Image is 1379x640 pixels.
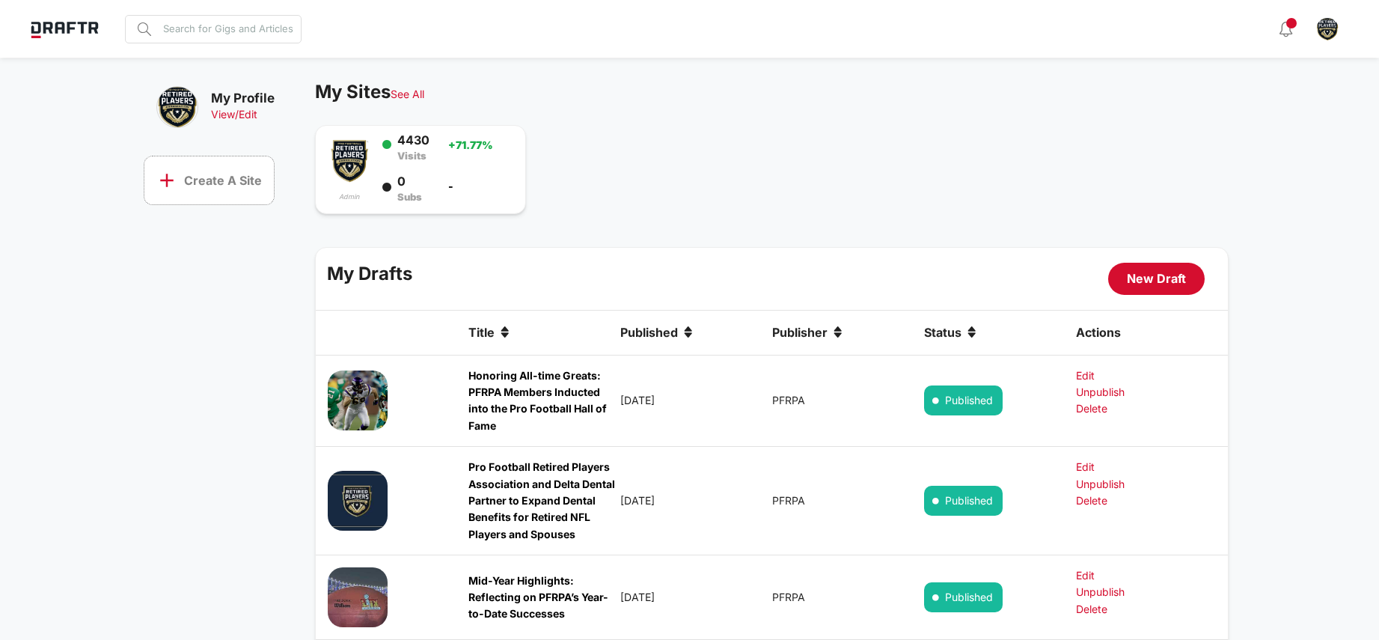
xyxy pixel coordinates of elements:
span: Published [924,385,1003,415]
button: Change sorting for title [468,326,509,340]
i: add [156,165,178,195]
p: 0 [397,174,422,189]
img: sort-icon.png [684,326,692,338]
p: - [448,180,514,192]
a: Edit [1076,459,1100,475]
a: Delete [1076,400,1100,417]
img: medium_8bec0c1b1f.jpeg [328,471,388,531]
img: sort-icon.png [834,326,842,338]
a: Unpublish [1076,384,1100,400]
td: [DATE] [620,355,771,447]
div: / [211,106,275,123]
img: sort-icon.png [501,326,509,338]
td: PFRPA [771,355,923,447]
span: Search for Gigs and Articles [163,21,293,37]
img: logo-white.svg [22,8,108,49]
button: Change sorting for status [924,326,976,340]
p: +71.77% [448,138,514,151]
a: Edit [1076,567,1100,584]
img: small_bc6d0acdab.png [1316,18,1339,40]
button: New Draft [1108,263,1205,295]
a: Edit [1076,368,1100,384]
a: addCreate A Site [144,156,275,205]
a: Delete [1076,601,1100,618]
td: [DATE] [620,555,771,640]
p: 4430 [397,133,429,147]
span: Published [924,486,1003,516]
span: Visits [397,150,426,162]
td: PFRPA [771,555,923,640]
button: Change sorting for publisher [772,326,842,340]
a: Pro Football Retired Players Association and Delta Dental Partner to Expand Dental Benefits for R... [468,460,615,540]
td: [DATE] [620,447,771,555]
img: small_bc6d0acdab.png [156,86,198,128]
h2: My Drafts [327,263,761,284]
a: Delete [1076,493,1100,509]
h2: My Sites [315,81,1229,103]
img: medium_720e5c151a.png [328,371,388,430]
th: Actions [1075,310,1228,355]
button: Change sorting for published_at [620,326,692,340]
a: View [211,108,235,121]
a: Mid-Year Highlights: Reflecting on PFRPA’s Year-to-Date Successes [468,574,608,621]
span: admin [339,192,359,201]
td: PFRPA [771,447,923,555]
img: sort-icon.png [967,326,976,338]
a: Edit [239,108,257,121]
span: Create A Site [184,174,262,188]
a: See All [391,88,424,100]
img: medium_a6b90117a5.jpeg [328,567,388,627]
a: Unpublish [1076,476,1100,493]
a: Unpublish [1076,584,1100,600]
a: Honoring All-time Greats: PFRPA Members Inducted into the Pro Football Hall of Fame [468,369,607,432]
p: My Profile [211,91,275,106]
span: Published [924,582,1003,612]
span: Subs [397,191,422,203]
img: small_dc2f09754b.png [327,138,372,183]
